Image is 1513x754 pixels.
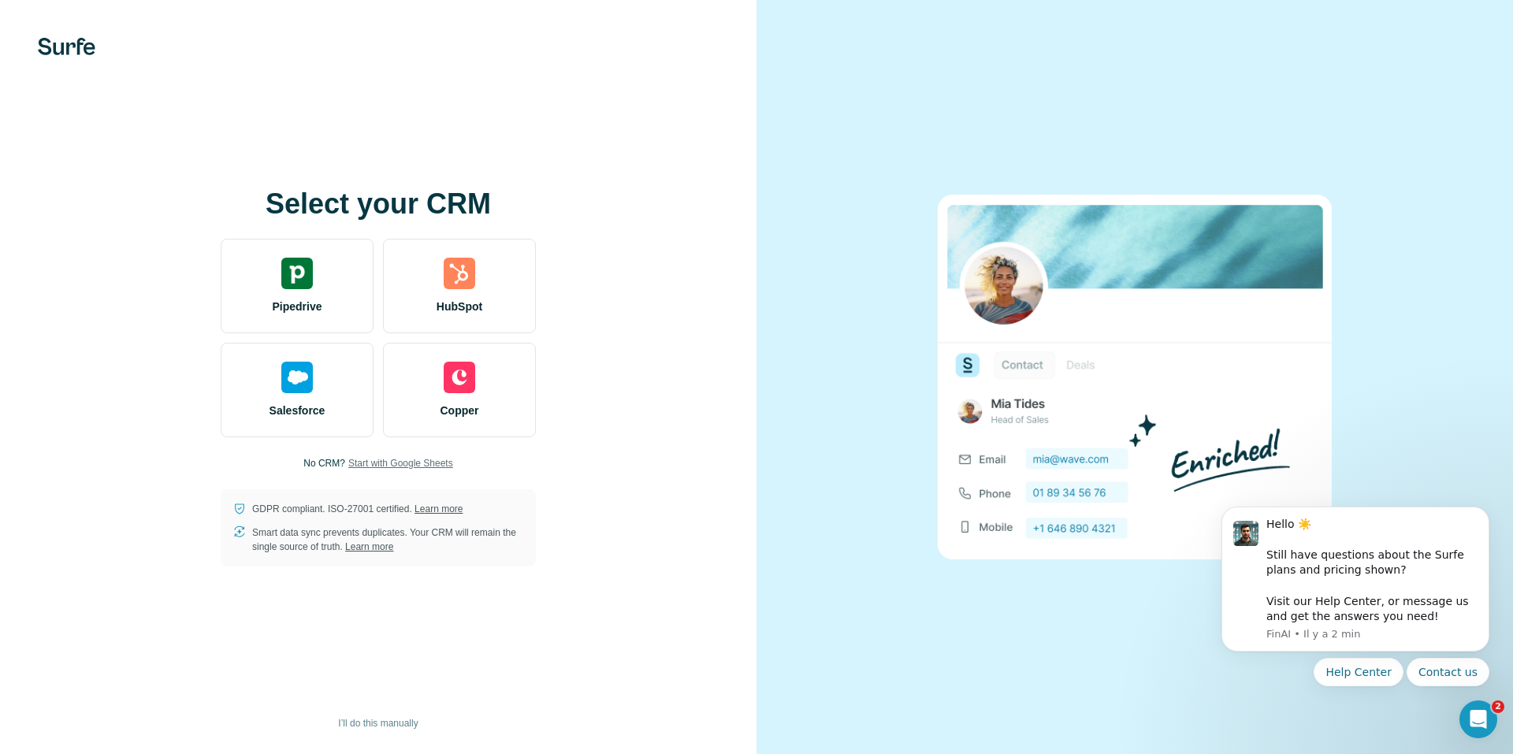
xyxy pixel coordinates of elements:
span: HubSpot [437,299,482,314]
span: I’ll do this manually [338,716,418,730]
img: pipedrive's logo [281,258,313,289]
img: Surfe's logo [38,38,95,55]
a: Learn more [414,503,463,514]
img: salesforce's logo [281,362,313,393]
span: 2 [1492,700,1504,713]
span: Copper [441,403,479,418]
p: No CRM? [303,456,345,470]
span: Pipedrive [272,299,322,314]
img: hubspot's logo [444,258,475,289]
img: copper's logo [444,362,475,393]
span: Salesforce [270,403,325,418]
p: Smart data sync prevents duplicates. Your CRM will remain the single source of truth. [252,526,523,554]
h1: Select your CRM [221,188,536,220]
iframe: Intercom notifications message [1198,487,1513,746]
button: I’ll do this manually [327,711,429,735]
iframe: Intercom live chat [1459,700,1497,738]
p: GDPR compliant. ISO-27001 certified. [252,502,463,516]
button: Start with Google Sheets [348,456,453,470]
img: none image [938,195,1332,559]
a: Learn more [345,541,393,552]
